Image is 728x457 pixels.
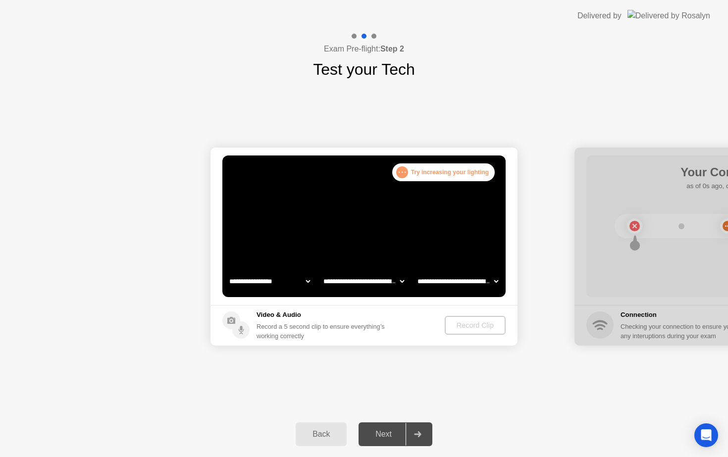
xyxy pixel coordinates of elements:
[627,10,710,21] img: Delivered by Rosalyn
[313,57,415,81] h1: Test your Tech
[392,163,495,181] div: Try increasing your lighting
[694,423,718,447] div: Open Intercom Messenger
[445,316,506,335] button: Record Clip
[449,321,502,329] div: Record Clip
[324,43,404,55] h4: Exam Pre-flight:
[380,45,404,53] b: Step 2
[299,430,344,439] div: Back
[396,166,408,178] div: . . .
[362,430,406,439] div: Next
[577,10,622,22] div: Delivered by
[359,422,432,446] button: Next
[257,322,389,341] div: Record a 5 second clip to ensure everything’s working correctly
[257,310,389,320] h5: Video & Audio
[321,271,406,291] select: Available speakers
[416,271,500,291] select: Available microphones
[227,271,312,291] select: Available cameras
[296,422,347,446] button: Back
